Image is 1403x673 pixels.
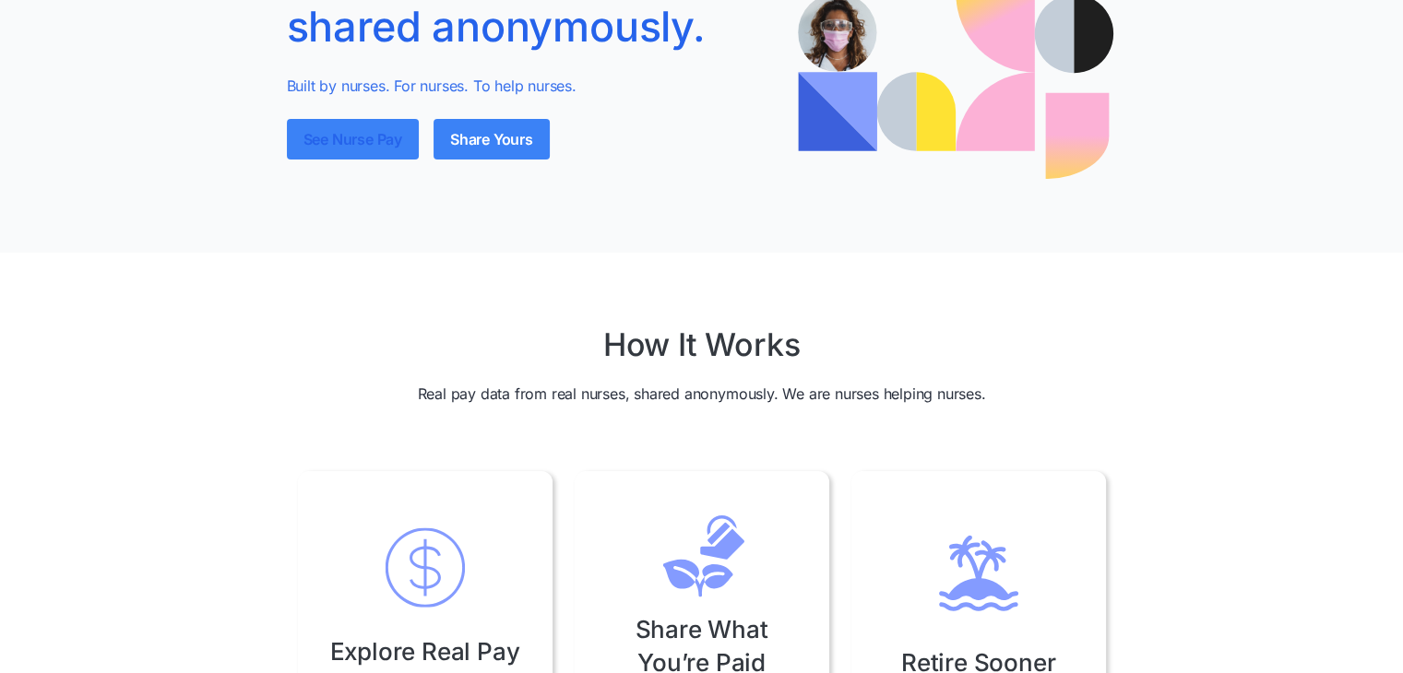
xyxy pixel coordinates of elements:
p: Built by nurses. For nurses. To help nurses. [287,75,770,97]
p: Real pay data from real nurses, shared anonymously. We are nurses helping nurses. [418,383,986,405]
a: See Nurse Pay [287,119,419,159]
a: Share Yours [434,119,550,159]
h2: How It Works [603,326,801,364]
